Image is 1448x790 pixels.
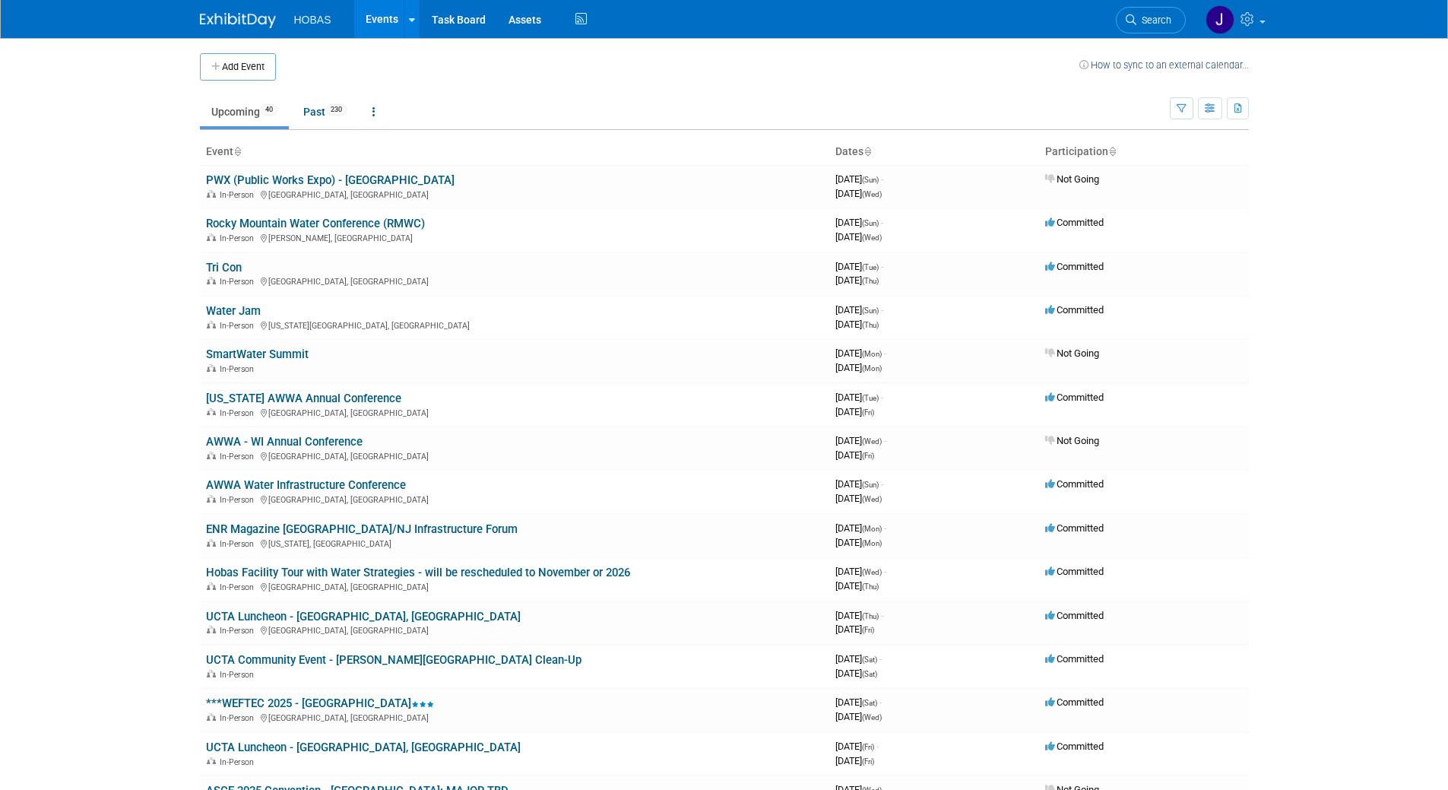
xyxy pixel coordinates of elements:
span: [DATE] [835,319,879,330]
span: Search [1136,14,1171,26]
span: [DATE] [835,522,886,534]
span: (Wed) [862,713,882,722]
span: In-Person [220,408,258,418]
a: Sort by Start Date [863,145,871,157]
span: [DATE] [835,304,883,316]
a: UCTA Community Event - [PERSON_NAME][GEOGRAPHIC_DATA] Clean-Up [206,653,581,667]
span: [DATE] [835,261,883,272]
a: Water Jam [206,304,261,318]
span: Committed [1045,261,1104,272]
img: In-Person Event [207,364,216,372]
span: (Tue) [862,263,879,271]
span: - [881,217,883,228]
img: In-Person Event [207,713,216,721]
div: [GEOGRAPHIC_DATA], [GEOGRAPHIC_DATA] [206,493,823,505]
span: Committed [1045,653,1104,665]
span: (Sat) [862,655,877,664]
a: UCTA Luncheon - [GEOGRAPHIC_DATA], [GEOGRAPHIC_DATA] [206,610,521,623]
span: [DATE] [835,623,874,635]
span: Committed [1045,610,1104,621]
a: [US_STATE] AWWA Annual Conference [206,392,401,405]
span: Committed [1045,696,1104,708]
span: [DATE] [835,188,882,199]
span: (Wed) [862,568,882,576]
img: In-Person Event [207,321,216,328]
span: (Fri) [862,743,874,751]
img: In-Person Event [207,233,216,241]
th: Dates [829,139,1039,165]
span: (Sun) [862,481,879,489]
div: [GEOGRAPHIC_DATA], [GEOGRAPHIC_DATA] [206,188,823,200]
span: Committed [1045,741,1104,752]
span: (Mon) [862,539,882,547]
span: In-Person [220,190,258,200]
span: 230 [326,104,347,116]
span: (Wed) [862,495,882,503]
span: (Mon) [862,525,882,533]
span: (Wed) [862,437,882,446]
span: [DATE] [835,668,877,679]
span: - [884,347,886,359]
span: Not Going [1045,435,1099,446]
a: PWX (Public Works Expo) - [GEOGRAPHIC_DATA] [206,173,455,187]
a: Sort by Event Name [233,145,241,157]
span: In-Person [220,582,258,592]
img: In-Person Event [207,277,216,284]
span: (Thu) [862,277,879,285]
a: Hobas Facility Tour with Water Strategies - will be rescheduled to November or 2026 [206,566,630,579]
span: [DATE] [835,478,883,490]
span: (Sun) [862,176,879,184]
span: (Thu) [862,321,879,329]
span: (Sat) [862,699,877,707]
span: [DATE] [835,711,882,722]
img: ExhibitDay [200,13,276,28]
span: In-Person [220,539,258,549]
span: (Mon) [862,364,882,373]
img: In-Person Event [207,452,216,459]
span: (Fri) [862,626,874,634]
span: [DATE] [835,217,883,228]
a: Search [1116,7,1186,33]
div: [GEOGRAPHIC_DATA], [GEOGRAPHIC_DATA] [206,623,823,636]
th: Participation [1039,139,1249,165]
div: [GEOGRAPHIC_DATA], [GEOGRAPHIC_DATA] [206,406,823,418]
span: - [884,566,886,577]
img: In-Person Event [207,582,216,590]
span: Committed [1045,217,1104,228]
span: In-Person [220,495,258,505]
span: - [881,610,883,621]
img: Jamie Coe [1206,5,1234,34]
div: [GEOGRAPHIC_DATA], [GEOGRAPHIC_DATA] [206,449,823,462]
a: UCTA Luncheon - [GEOGRAPHIC_DATA], [GEOGRAPHIC_DATA] [206,741,521,754]
span: In-Person [220,277,258,287]
img: In-Person Event [207,190,216,198]
span: (Sun) [862,306,879,315]
span: [DATE] [835,696,882,708]
a: How to sync to an external calendar... [1079,59,1249,71]
span: (Wed) [862,233,882,242]
span: Committed [1045,392,1104,403]
span: In-Person [220,321,258,331]
span: [DATE] [835,449,874,461]
div: [GEOGRAPHIC_DATA], [GEOGRAPHIC_DATA] [206,580,823,592]
div: [GEOGRAPHIC_DATA], [GEOGRAPHIC_DATA] [206,274,823,287]
span: (Thu) [862,612,879,620]
span: Committed [1045,522,1104,534]
span: In-Person [220,233,258,243]
a: ENR Magazine [GEOGRAPHIC_DATA]/NJ Infrastructure Forum [206,522,518,536]
a: SmartWater Summit [206,347,309,361]
img: In-Person Event [207,408,216,416]
span: [DATE] [835,435,886,446]
img: In-Person Event [207,495,216,503]
span: (Sat) [862,670,877,678]
span: [DATE] [835,362,882,373]
span: - [879,696,882,708]
span: [DATE] [835,610,883,621]
th: Event [200,139,829,165]
a: Past230 [292,97,358,126]
span: - [881,173,883,185]
span: (Fri) [862,757,874,766]
a: ***WEFTEC 2025 - [GEOGRAPHIC_DATA] [206,696,434,710]
span: [DATE] [835,493,882,504]
span: In-Person [220,670,258,680]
